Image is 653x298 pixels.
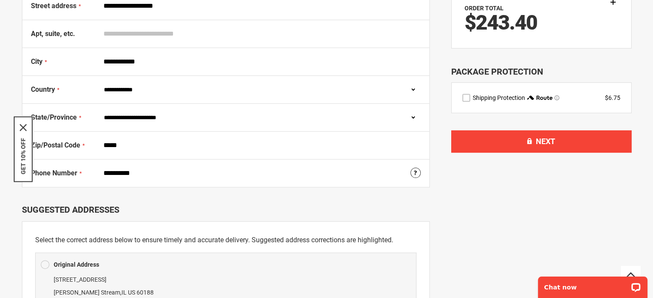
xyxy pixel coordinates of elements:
[31,2,76,10] span: Street address
[31,113,77,121] span: State/Province
[22,205,430,215] div: Suggested Addresses
[473,94,525,101] span: Shipping Protection
[31,30,75,38] span: Apt, suite, etc.
[31,85,55,93] span: Country
[54,289,120,296] span: [PERSON_NAME] Stream
[462,93,620,102] div: route shipping protection selector element
[536,137,555,146] span: Next
[465,5,504,12] strong: Order Total
[137,289,154,296] span: 60188
[451,130,632,153] button: Next
[128,289,135,296] span: US
[532,271,653,298] iframe: LiveChat chat widget
[20,124,27,131] button: Close
[554,95,559,100] span: Learn more
[31,57,43,66] span: City
[451,66,632,78] div: Package Protection
[465,10,537,35] span: $243.40
[54,261,99,268] b: Original Address
[31,141,80,149] span: Zip/Postal Code
[35,235,416,246] p: Select the correct address below to ensure timely and accurate delivery. Suggested address correc...
[20,138,27,174] button: GET 10% OFF
[20,124,27,131] svg: close icon
[605,93,620,102] div: $6.75
[121,289,127,296] span: IL
[31,169,77,177] span: Phone Number
[54,276,106,283] span: [STREET_ADDRESS]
